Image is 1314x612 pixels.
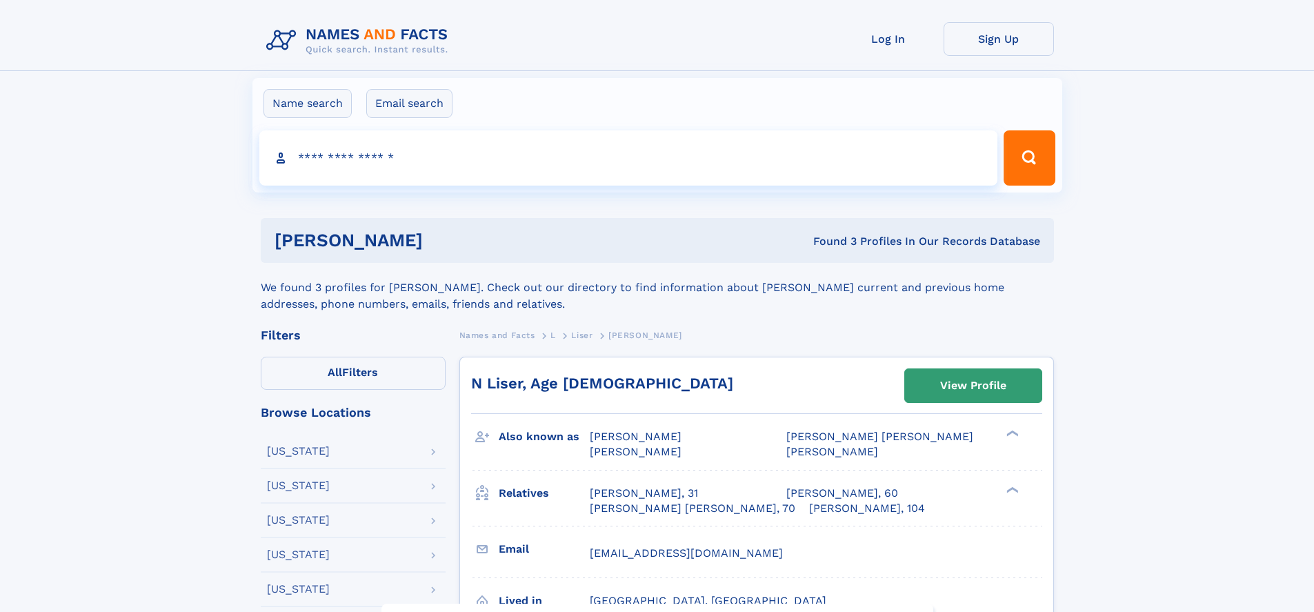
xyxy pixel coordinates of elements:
[261,263,1054,313] div: We found 3 profiles for [PERSON_NAME]. Check out our directory to find information about [PERSON_...
[267,480,330,491] div: [US_STATE]
[809,501,925,516] a: [PERSON_NAME], 104
[550,326,556,344] a: L
[275,232,618,249] h1: [PERSON_NAME]
[944,22,1054,56] a: Sign Up
[459,326,535,344] a: Names and Facts
[499,482,590,505] h3: Relatives
[261,357,446,390] label: Filters
[267,584,330,595] div: [US_STATE]
[261,406,446,419] div: Browse Locations
[267,515,330,526] div: [US_STATE]
[618,234,1040,249] div: Found 3 Profiles In Our Records Database
[1003,429,1019,438] div: ❯
[571,330,593,340] span: Liser
[590,594,826,607] span: [GEOGRAPHIC_DATA], [GEOGRAPHIC_DATA]
[499,425,590,448] h3: Also known as
[499,537,590,561] h3: Email
[833,22,944,56] a: Log In
[786,486,898,501] a: [PERSON_NAME], 60
[590,501,795,516] a: [PERSON_NAME] [PERSON_NAME], 70
[608,330,682,340] span: [PERSON_NAME]
[571,326,593,344] a: Liser
[905,369,1042,402] a: View Profile
[590,445,681,458] span: [PERSON_NAME]
[267,549,330,560] div: [US_STATE]
[366,89,452,118] label: Email search
[267,446,330,457] div: [US_STATE]
[590,430,681,443] span: [PERSON_NAME]
[261,22,459,59] img: Logo Names and Facts
[259,130,998,186] input: search input
[328,366,342,379] span: All
[590,486,698,501] a: [PERSON_NAME], 31
[261,329,446,342] div: Filters
[1004,130,1055,186] button: Search Button
[590,546,783,560] span: [EMAIL_ADDRESS][DOMAIN_NAME]
[786,430,973,443] span: [PERSON_NAME] [PERSON_NAME]
[786,445,878,458] span: [PERSON_NAME]
[263,89,352,118] label: Name search
[940,370,1006,402] div: View Profile
[550,330,556,340] span: L
[471,375,733,392] a: N Liser, Age [DEMOGRAPHIC_DATA]
[1003,485,1019,494] div: ❯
